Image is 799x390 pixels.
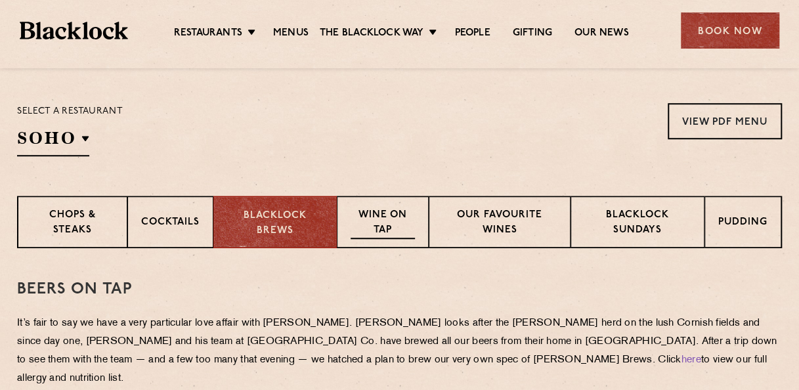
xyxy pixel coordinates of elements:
[273,27,309,41] a: Menus
[17,127,89,156] h2: SOHO
[454,27,490,41] a: People
[32,208,114,239] p: Chops & Steaks
[574,27,629,41] a: Our News
[668,103,782,139] a: View PDF Menu
[351,208,415,239] p: Wine on Tap
[17,103,123,120] p: Select a restaurant
[320,27,423,41] a: The Blacklock Way
[718,215,767,232] p: Pudding
[20,22,128,40] img: BL_Textured_Logo-footer-cropped.svg
[17,281,782,298] h3: Beers on tap
[584,208,691,239] p: Blacklock Sundays
[17,314,782,388] p: It’s fair to say we have a very particular love affair with [PERSON_NAME]. [PERSON_NAME] looks af...
[681,355,701,365] a: here
[174,27,242,41] a: Restaurants
[513,27,552,41] a: Gifting
[227,209,323,238] p: Blacklock Brews
[681,12,779,49] div: Book Now
[443,208,556,239] p: Our favourite wines
[141,215,200,232] p: Cocktails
